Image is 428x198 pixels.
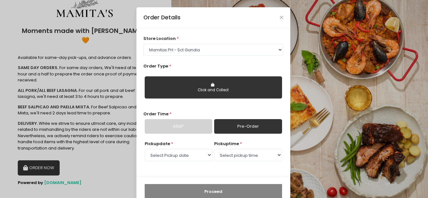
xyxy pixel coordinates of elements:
[280,16,283,19] button: Close
[145,76,282,99] button: Click and Collect
[143,13,181,22] div: Order Details
[149,87,278,93] div: Click and Collect
[143,35,176,42] span: store location
[214,141,239,147] span: pickup time
[145,141,170,147] span: Pickup date
[214,119,282,134] a: Pre-Order
[143,111,168,117] span: Order Time
[143,63,168,69] span: Order Type
[145,119,212,134] a: ASAP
